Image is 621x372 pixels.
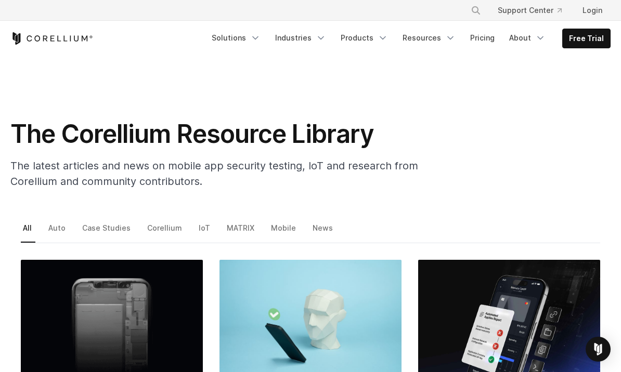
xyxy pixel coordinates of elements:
button: Search [467,1,485,20]
a: Products [334,29,394,47]
a: Resources [396,29,462,47]
a: Auto [46,221,69,243]
div: Navigation Menu [458,1,611,20]
a: Corellium Home [10,32,93,45]
span: The latest articles and news on mobile app security testing, IoT and research from Corellium and ... [10,160,418,188]
a: Corellium [145,221,186,243]
a: Support Center [489,1,570,20]
a: About [503,29,552,47]
div: Navigation Menu [205,29,611,48]
a: IoT [197,221,214,243]
a: Case Studies [80,221,134,243]
a: Login [574,1,611,20]
a: Industries [269,29,332,47]
a: All [21,221,35,243]
a: Free Trial [563,29,610,48]
a: Pricing [464,29,501,47]
div: Open Intercom Messenger [586,337,611,362]
a: MATRIX [225,221,258,243]
h1: The Corellium Resource Library [10,118,426,150]
a: Mobile [269,221,300,243]
a: Solutions [205,29,267,47]
a: News [310,221,337,243]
